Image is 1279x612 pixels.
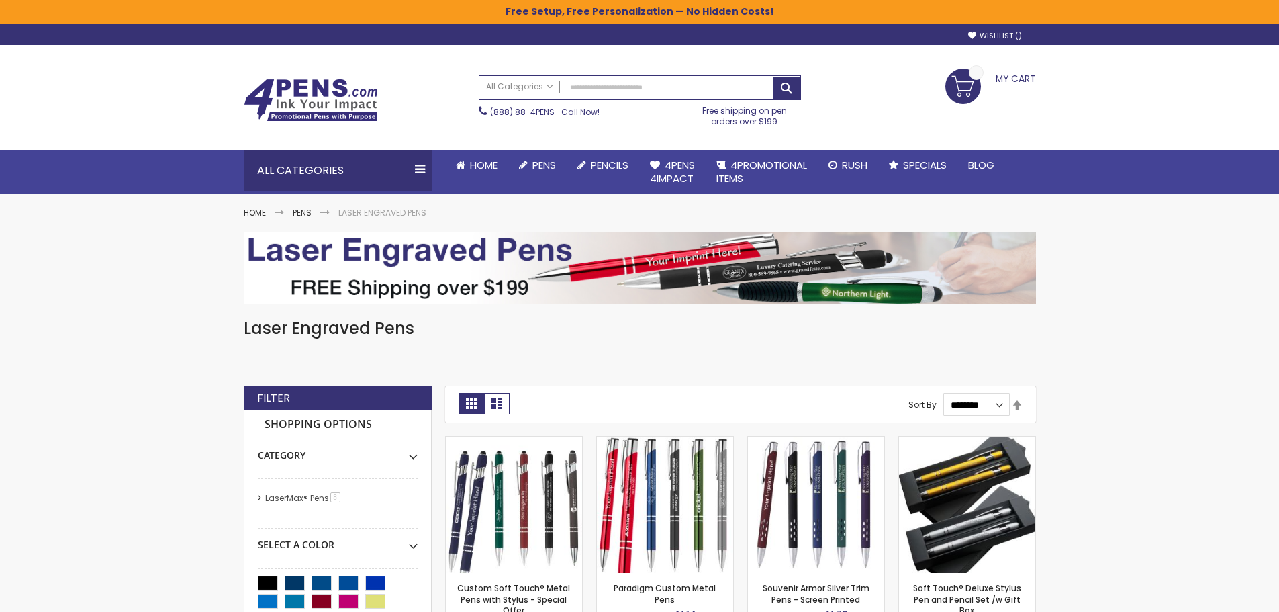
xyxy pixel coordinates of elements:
a: Wishlist [968,31,1022,41]
a: Rush [818,150,878,180]
a: Blog [957,150,1005,180]
img: Custom Soft Touch® Metal Pens with Stylus - Special Offer [446,437,582,573]
img: Laser Engraved Pens [244,232,1036,304]
a: 4PROMOTIONALITEMS [706,150,818,194]
span: Pens [532,158,556,172]
a: Paradigm Custom Metal Pens [614,582,716,605]
span: Specials [903,158,947,172]
span: Rush [842,158,867,172]
img: 4Pens Custom Pens and Promotional Products [244,79,378,122]
strong: Shopping Options [258,410,418,439]
span: 4PROMOTIONAL ITEMS [716,158,807,185]
a: Home [445,150,508,180]
div: Category [258,439,418,462]
a: Specials [878,150,957,180]
img: Souvenur Armor Silver Trim Pens [748,437,884,573]
span: Pencils [591,158,628,172]
a: Souvenur Armor Silver Trim Pens [748,436,884,447]
h1: Laser Engraved Pens [244,318,1036,339]
a: Pens [508,150,567,180]
span: All Categories [486,81,553,92]
div: Free shipping on pen orders over $199 [688,100,801,127]
a: Home [244,207,266,218]
img: Soft Touch® Deluxe Stylus Pen and Pencil Set /w Gift Box [899,437,1035,573]
a: Soft Touch® Deluxe Stylus Pen and Pencil Set /w Gift Box [899,436,1035,447]
strong: Filter [257,391,290,406]
a: Custom Soft Touch® Metal Pens with Stylus - Special Offer [446,436,582,447]
span: 4Pens 4impact [650,158,695,185]
span: 8 [330,492,340,502]
a: All Categories [479,76,560,98]
span: Blog [968,158,994,172]
a: Pencils [567,150,639,180]
a: (888) 88-4PENS [490,106,555,118]
div: All Categories [244,150,432,191]
span: - Call Now! [490,106,600,118]
img: Paradigm Plus Custom Metal Pens [597,437,733,573]
label: Sort By [908,399,937,410]
a: Paradigm Plus Custom Metal Pens [597,436,733,447]
a: 4Pens4impact [639,150,706,194]
a: Souvenir Armor Silver Trim Pens - Screen Printed [763,582,869,605]
a: LaserMax® Pens8 [262,492,345,504]
div: Select A Color [258,529,418,552]
span: Home [470,158,498,172]
a: Pens [293,207,312,218]
strong: Grid [459,393,484,414]
strong: Laser Engraved Pens [338,207,426,218]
